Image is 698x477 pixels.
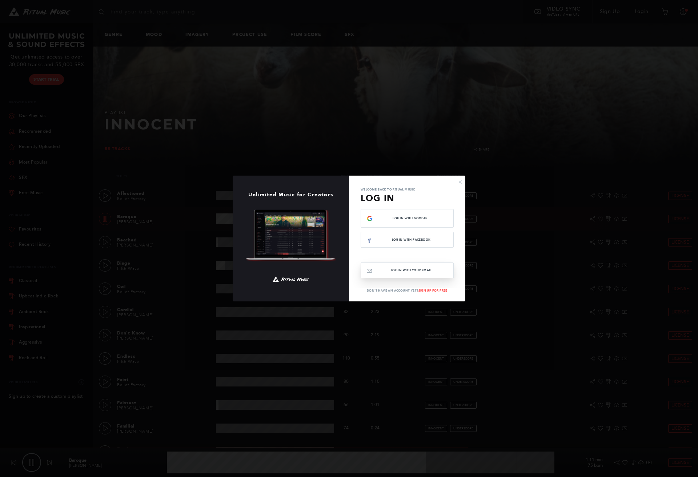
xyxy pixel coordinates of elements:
button: Log In with your email [361,262,454,278]
p: Welcome back to Ritual Music [361,187,454,192]
img: g-logo.png [367,216,373,221]
h1: Unlimited Music for Creators [233,192,349,198]
button: × [458,179,462,185]
img: Ritual Music [273,273,309,285]
button: Log In with Facebook [361,232,454,248]
h3: Log In [361,192,454,205]
img: Ritual Music [245,209,336,262]
p: Don't have an account yet? [349,288,465,293]
span: Log In with Google [373,217,448,220]
button: Log In with Google [361,209,454,228]
a: Sign Up For Free [418,289,448,292]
